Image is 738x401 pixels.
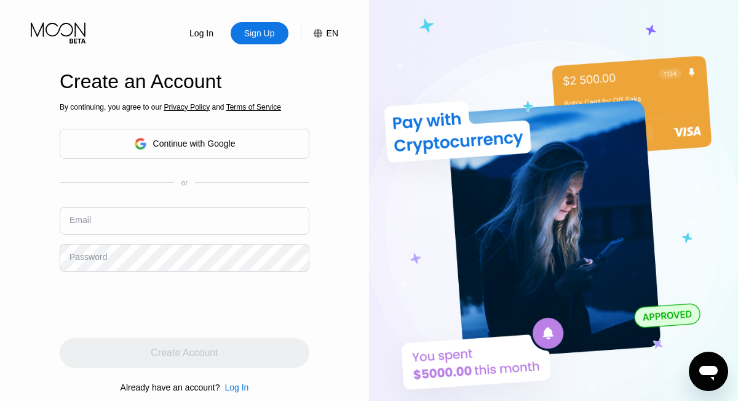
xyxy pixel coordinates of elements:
[231,22,288,44] div: Sign Up
[60,70,309,93] div: Create an Account
[327,28,338,38] div: EN
[164,103,210,111] span: Privacy Policy
[153,139,236,148] div: Continue with Google
[188,27,215,39] div: Log In
[226,103,281,111] span: Terms of Service
[243,27,276,39] div: Sign Up
[689,352,728,391] iframe: Button to launch messaging window
[60,129,309,159] div: Continue with Google
[121,383,220,392] div: Already have an account?
[224,383,248,392] div: Log In
[60,103,309,111] div: By continuing, you agree to our
[210,103,226,111] span: and
[220,383,248,392] div: Log In
[181,179,188,187] div: or
[60,281,247,329] iframe: reCAPTCHA
[69,252,107,262] div: Password
[69,215,91,225] div: Email
[173,22,231,44] div: Log In
[301,22,338,44] div: EN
